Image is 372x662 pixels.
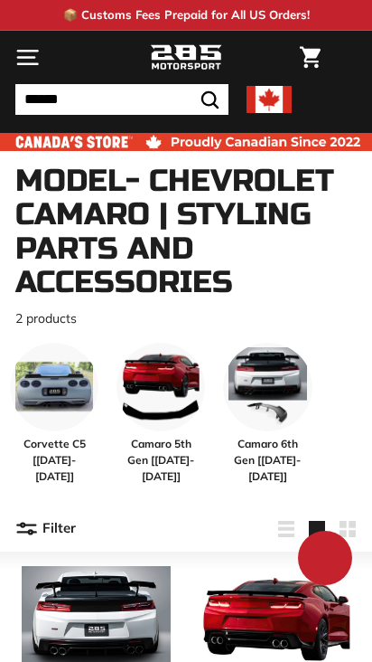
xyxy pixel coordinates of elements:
[223,343,312,485] a: Camaro 6th Gen [[DATE]-[DATE]]
[293,531,358,590] inbox-online-store-chat: Shopify online store chat
[63,6,310,24] p: 📦 Customs Fees Prepaid for All US Orders!
[10,343,98,485] a: Corvette C5 [[DATE]-[DATE]]
[10,436,98,485] span: Corvette C5 [[DATE]-[DATE]]
[116,343,205,485] a: Camaro 5th Gen [[DATE]-[DATE]]
[223,436,312,485] span: Camaro 6th Gen [[DATE]-[DATE]]
[150,43,222,73] img: Logo_285_Motorsport_areodynamics_components
[15,507,76,551] button: Filter
[15,84,228,115] input: Search
[116,436,205,485] span: Camaro 5th Gen [[DATE]-[DATE]]
[291,32,330,83] a: Cart
[15,309,357,328] p: 2 products
[15,165,357,300] h1: Model- Chevrolet Camaro | Styling Parts and Accessories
